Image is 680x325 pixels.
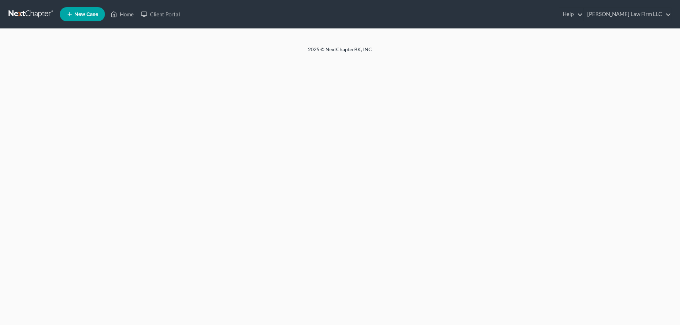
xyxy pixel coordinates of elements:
[137,46,543,59] div: 2025 © NextChapterBK, INC
[60,7,105,21] new-legal-case-button: New Case
[137,8,184,21] a: Client Portal
[584,8,671,21] a: [PERSON_NAME] Law Firm LLC
[107,8,137,21] a: Home
[559,8,583,21] a: Help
